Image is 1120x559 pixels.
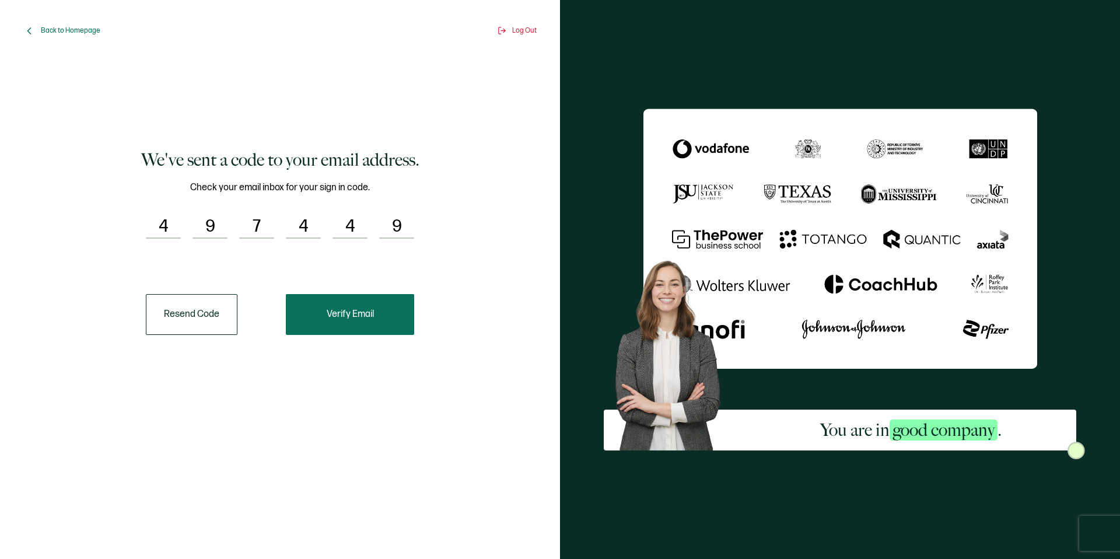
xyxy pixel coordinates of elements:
h1: We've sent a code to your email address. [141,148,419,172]
span: Back to Homepage [41,26,100,35]
h2: You are in . [820,418,1002,442]
span: good company [890,420,998,441]
span: Verify Email [327,310,374,319]
span: Log Out [512,26,537,35]
img: Sertifier Signup - You are in <span class="strong-h">good company</span>. Hero [604,251,745,450]
button: Verify Email [286,294,414,335]
span: Check your email inbox for your sign in code. [190,180,370,195]
button: Resend Code [146,294,237,335]
img: Sertifier Signup [1067,442,1085,459]
img: Sertifier We've sent a code to your email address. [643,109,1037,368]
